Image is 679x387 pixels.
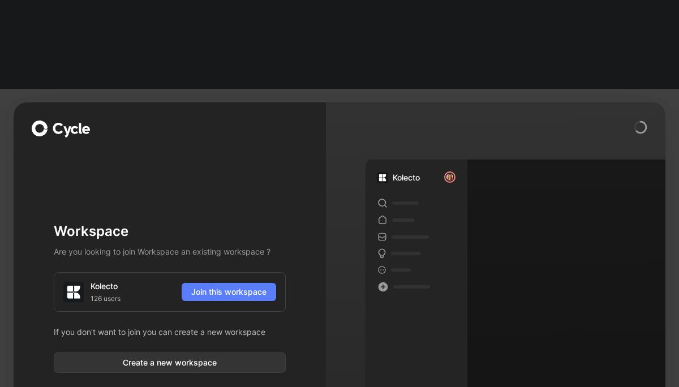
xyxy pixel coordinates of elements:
[54,245,286,259] h2: Are you looking to join Workspace an existing workspace ?
[445,173,454,182] img: avatar
[393,171,420,184] div: Kolecto
[91,279,118,293] div: Kolecto
[377,172,388,183] img: 6f152f61-9afc-4e58-833f-ad56754f2238.png
[91,293,121,304] span: 126 users
[182,283,276,301] button: Join this workspace
[63,356,276,369] span: Create a new workspace
[63,282,84,302] img: logo
[54,222,286,240] h1: Workspace
[54,325,286,339] p: If you don't want to join you can create a new workspace
[54,352,286,373] button: Create a new workspace
[191,285,267,299] span: Join this workspace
